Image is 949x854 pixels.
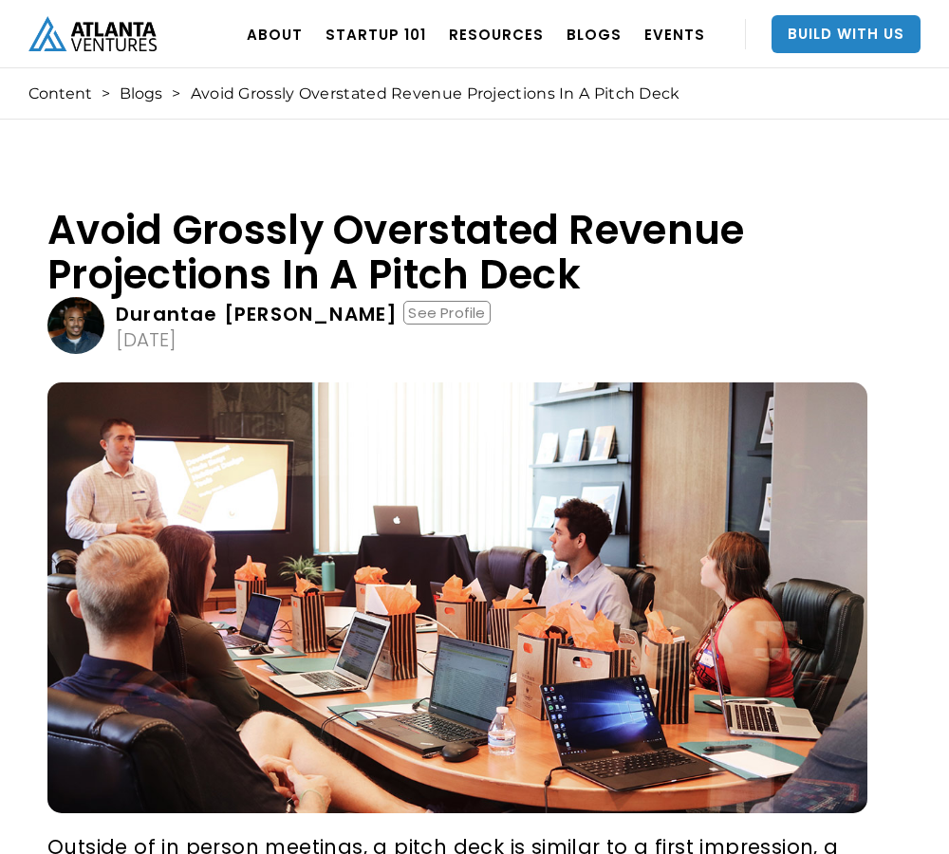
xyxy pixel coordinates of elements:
[247,8,303,61] a: ABOUT
[28,84,92,103] a: Content
[644,8,705,61] a: EVENTS
[772,15,921,53] a: Build With Us
[47,208,867,297] h1: Avoid Grossly Overstated Revenue Projections In A Pitch Deck
[102,84,110,103] div: >
[191,84,680,103] div: Avoid Grossly Overstated Revenue Projections In A Pitch Deck
[449,8,544,61] a: RESOURCES
[326,8,426,61] a: Startup 101
[116,305,398,324] div: Durantae [PERSON_NAME]
[120,84,162,103] a: Blogs
[172,84,180,103] div: >
[403,301,490,325] div: See Profile
[116,330,177,349] div: [DATE]
[47,297,867,354] a: Durantae [PERSON_NAME]See Profile[DATE]
[567,8,622,61] a: BLOGS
